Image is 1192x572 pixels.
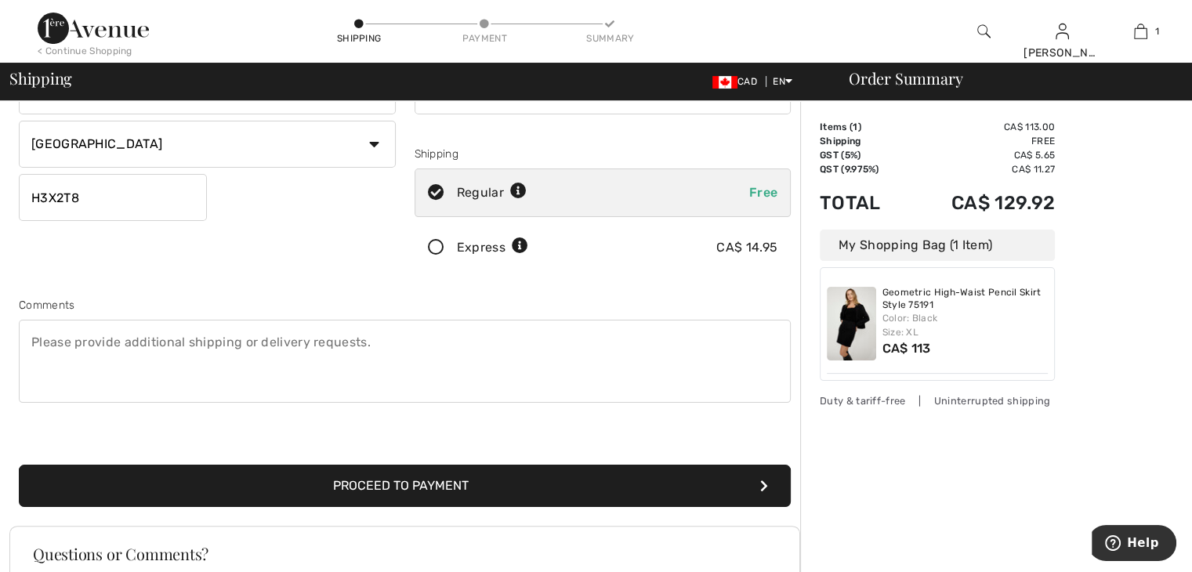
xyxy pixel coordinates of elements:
[977,22,991,41] img: search the website
[1092,525,1176,564] iframe: Opens a widget where you can find more information
[1056,22,1069,41] img: My Info
[457,238,528,257] div: Express
[1056,24,1069,38] a: Sign In
[712,76,737,89] img: Canadian Dollar
[19,174,207,221] input: Zip/Postal Code
[415,146,792,162] div: Shipping
[749,185,777,200] span: Free
[827,287,876,360] img: Geometric High-Waist Pencil Skirt Style 75191
[38,13,149,44] img: 1ère Avenue
[335,31,382,45] div: Shipping
[907,148,1055,162] td: CA$ 5.65
[461,31,508,45] div: Payment
[853,121,857,132] span: 1
[907,134,1055,148] td: Free
[830,71,1183,86] div: Order Summary
[820,230,1055,261] div: My Shopping Bag (1 Item)
[820,134,907,148] td: Shipping
[882,341,931,356] span: CA$ 113
[586,31,633,45] div: Summary
[9,71,72,86] span: Shipping
[19,465,791,507] button: Proceed to Payment
[1024,45,1100,61] div: [PERSON_NAME]
[882,287,1049,311] a: Geometric High-Waist Pencil Skirt Style 75191
[820,176,907,230] td: Total
[907,176,1055,230] td: CA$ 129.92
[820,120,907,134] td: Items ( )
[773,76,792,87] span: EN
[820,148,907,162] td: GST (5%)
[820,393,1055,408] div: Duty & tariff-free | Uninterrupted shipping
[19,297,791,313] div: Comments
[820,162,907,176] td: QST (9.975%)
[1155,24,1159,38] span: 1
[716,238,777,257] div: CA$ 14.95
[33,546,777,562] h3: Questions or Comments?
[38,44,132,58] div: < Continue Shopping
[712,76,763,87] span: CAD
[907,120,1055,134] td: CA$ 113.00
[1134,22,1147,41] img: My Bag
[882,311,1049,339] div: Color: Black Size: XL
[1102,22,1179,41] a: 1
[907,162,1055,176] td: CA$ 11.27
[457,183,527,202] div: Regular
